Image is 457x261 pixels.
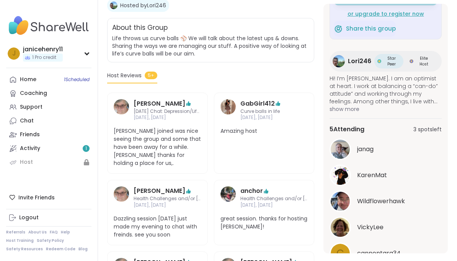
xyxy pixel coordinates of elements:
span: Star Peer [383,55,400,67]
span: 5 Attending [330,125,364,134]
span: Hi! I’m [PERSON_NAME]. I am an optimist at heart. I work at balancing a “can-do” attitude” and wo... [330,75,442,105]
a: Susan [114,186,129,209]
span: [DATE], [DATE] [240,202,308,209]
img: janag [331,140,350,159]
span: [DATE], [DATE] [240,114,288,121]
div: Invite Friends [6,191,91,204]
span: j [12,49,16,59]
img: ShareWell Nav Logo [6,12,91,39]
div: Home [20,76,36,83]
span: VickyLee [357,223,384,232]
span: Health Challenges and/or [MEDICAL_DATA] [134,196,201,202]
a: Home1Scheduled [6,73,91,86]
div: Host [20,158,33,166]
button: Share this group [334,21,396,37]
div: Chat [20,117,34,125]
span: 1 Scheduled [64,77,90,83]
span: 1 Pro credit [32,54,56,61]
a: Safety Resources [6,246,43,252]
a: Host [6,155,91,169]
span: Curve balls in life [240,108,288,115]
span: great session. thanks for hosting [PERSON_NAME]! [220,215,308,231]
img: VickyLee [331,218,350,237]
span: Health Challenges and/or [MEDICAL_DATA] [240,196,308,202]
span: KarenMat [357,171,387,180]
a: Chat [6,114,91,128]
span: [PERSON_NAME] joined was nice seeing the group and some that have been away for a while. [PERSON_... [114,127,201,167]
a: anchor [240,186,263,196]
div: Coaching [20,90,47,97]
a: VickyLeeVickyLee [330,217,442,238]
a: Coaching [6,86,91,100]
span: 3 spots left [413,126,442,134]
a: KarenMatKarenMat [330,165,442,186]
a: WildflowerhawkWildflowerhawk [330,191,442,212]
a: Susan [114,99,129,121]
img: Susan [114,186,129,202]
span: [DATE], [DATE] [134,114,201,121]
span: janag [357,145,374,154]
a: GabGirl412 [220,99,236,121]
img: Wildflowerhawk [331,192,350,211]
a: Support [6,100,91,114]
img: KarenMat [331,166,350,185]
span: Amazing host [220,127,308,135]
span: Elite Host [415,55,433,67]
div: or upgrade to register now [334,10,437,18]
span: [DATE], [DATE] [134,202,201,209]
img: Susan [114,99,129,114]
a: About Us [28,230,47,235]
a: anchor [220,186,236,209]
a: Activity1 [6,142,91,155]
a: Safety Policy [37,238,64,243]
span: [DATE] Chat: Depression/Life Challenges [134,108,201,115]
a: Lori246Lori246Star PeerStar PeerElite HostElite Host [330,51,442,72]
img: Star Peer [377,59,381,63]
img: Lori246 [110,2,118,9]
img: Lori246 [333,55,345,67]
div: Friends [20,131,40,139]
span: 5+ [145,72,157,79]
span: 1 [85,145,87,152]
a: Host Training [6,238,34,243]
a: Help [61,230,70,235]
div: Support [20,103,42,111]
img: anchor [220,186,236,202]
span: Share this group [346,24,396,33]
span: Dazzling session [DATE] just made my evening to chat with freinds. see you soon [114,215,201,239]
a: FAQ [50,230,58,235]
div: Activity [20,145,40,152]
a: janagjanag [330,139,442,160]
a: GabGirl412 [240,99,275,108]
h2: About this Group [112,23,168,33]
div: janicehenry11 [23,45,63,54]
span: Lori246 [348,57,371,66]
a: Blog [78,246,88,252]
a: Hosted byLori246 [120,2,166,9]
div: Logout [19,214,39,222]
a: Redeem Code [46,246,75,252]
span: Life throws us curve balls ⚾️ We will talk about the latest ups & downs. Sharing the ways we are ... [112,34,307,57]
span: show more [330,105,442,113]
span: Wildflowerhawk [357,197,405,206]
img: Elite Host [410,59,413,63]
span: Host Reviews [107,72,142,80]
span: c [336,246,344,261]
a: Referrals [6,230,25,235]
a: [PERSON_NAME] [134,99,185,108]
img: GabGirl412 [220,99,236,114]
span: cannontara34 [357,249,401,258]
img: ShareWell Logomark [334,24,343,33]
a: Logout [6,211,91,225]
a: Friends [6,128,91,142]
a: [PERSON_NAME] [134,186,185,196]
